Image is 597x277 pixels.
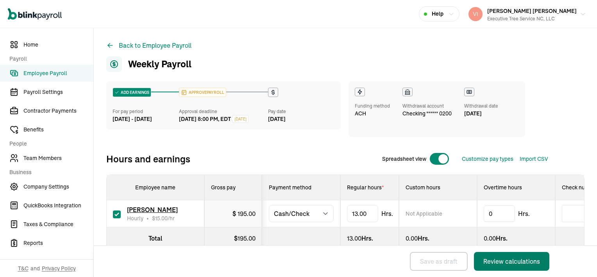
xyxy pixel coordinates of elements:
div: [DATE] [464,110,498,118]
span: Hours and earnings [106,153,190,165]
div: [DATE] [268,115,334,123]
span: APPROVE PAYROLL [187,90,224,95]
div: Funding method [355,103,390,110]
span: Privacy Policy [42,264,76,272]
div: Save as draft [420,257,458,266]
span: 13.00 [347,234,361,242]
span: Team Members [23,154,93,162]
button: Review calculations [474,252,549,271]
div: $ [211,234,256,243]
span: Hrs. [381,209,393,218]
span: Employee name [135,184,175,191]
button: Back to Employee Payroll [106,41,191,50]
span: Payroll [9,55,89,63]
div: Pay date [268,108,334,115]
span: Not Applicable [406,210,442,218]
span: Overtime hours [484,184,522,191]
input: TextInput [347,205,378,222]
span: /hr [152,214,175,222]
span: Regular hours [347,184,384,191]
div: Approval deadline [179,108,265,115]
div: Executive Tree Service NC, LLC [487,15,577,22]
div: $ [232,209,256,218]
span: 195.00 [238,234,256,242]
div: Withdrawal date [464,103,498,110]
span: Home [23,41,93,49]
span: Spreadsheet view [382,155,426,163]
span: 0.00 [406,234,418,242]
nav: Global [8,3,62,25]
div: Custom hours [406,183,470,191]
span: QuickBooks Integration [23,201,93,210]
span: Business [9,168,89,176]
span: Benefits [23,126,93,134]
span: Reports [23,239,93,247]
button: Save as draft [410,252,468,271]
span: People [9,140,89,148]
div: Gross pay [211,183,256,191]
span: T&C [18,264,29,272]
h1: Weekly Payroll [106,56,191,72]
span: ACH [355,110,366,118]
span: Contractor Payments [23,107,93,115]
span: 195.00 [238,210,256,218]
span: $ [152,215,168,222]
input: 0.00 [484,205,515,222]
span: • [147,214,149,222]
span: Hrs. [518,209,530,218]
div: Hrs. [347,234,392,243]
span: Company Settings [23,183,93,191]
button: [PERSON_NAME] [PERSON_NAME]Executive Tree Service NC, LLC [465,4,589,24]
div: [DATE] - [DATE] [113,115,179,123]
button: Customize pay types [462,155,513,163]
div: Withdrawal account [402,103,452,110]
span: Payment method [269,184,311,191]
div: Review calculations [483,257,540,266]
span: Taxes & Compliance [23,220,93,228]
span: [PERSON_NAME] [PERSON_NAME] [487,7,577,14]
span: Hourly [127,214,143,222]
span: 15.00 [155,215,168,222]
span: Employee Payroll [23,69,93,77]
span: Payroll Settings [23,88,93,96]
span: 0.00 [484,234,496,242]
span: Help [432,10,443,18]
div: Hrs. [406,234,470,243]
div: ADD EARNINGS [113,88,151,97]
span: [DATE] [234,116,247,122]
div: Hrs. [484,234,549,243]
div: [DATE] 8:00 PM, EDT [179,115,231,123]
button: Import CSV [520,155,548,163]
iframe: Chat Widget [558,239,597,277]
span: [PERSON_NAME] [127,206,178,214]
div: Total [113,234,198,243]
div: For pay period [113,108,179,115]
button: Help [419,6,459,22]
